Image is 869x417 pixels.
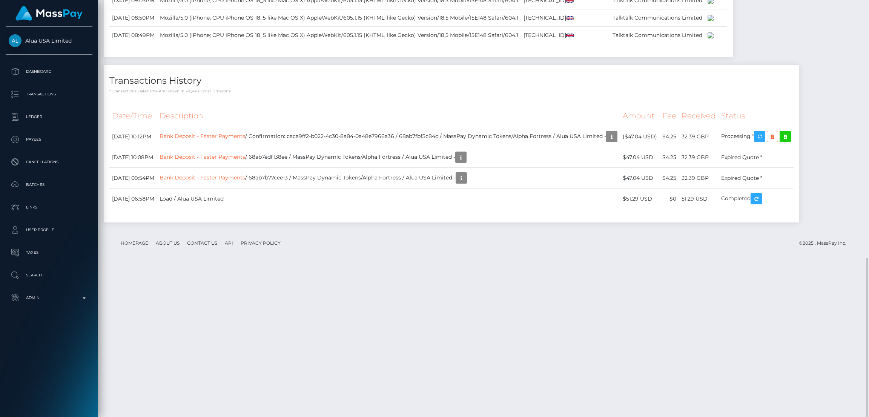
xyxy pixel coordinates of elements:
a: Admin [6,288,92,307]
td: / Confirmation: caca9ff2-b022-4c30-8a84-0a48e7966a36 / 68ab7fbf5c84c / MassPay Dynamic Tokens/Alp... [157,126,620,147]
td: Load / Alua USA Limited [157,189,620,209]
a: Dashboard [6,62,92,81]
td: [DATE] 06:58PM [109,189,157,209]
p: Links [9,202,89,213]
td: Talktalk Communications Limited [610,26,705,44]
a: Payees [6,130,92,149]
p: Ledger [9,111,89,123]
td: / 68ab7edf138ee / MassPay Dynamic Tokens/Alpha Fortress / Alua USA Limited - [157,147,620,168]
td: [DATE] 08:50PM [109,9,157,26]
p: Batches [9,179,89,190]
p: Admin [9,292,89,304]
td: Mozilla/5.0 (iPhone; CPU iPhone OS 18_5 like Mac OS X) AppleWebKit/605.1.15 (KHTML, like Gecko) V... [157,26,521,44]
th: Status [719,106,794,126]
a: Bank Deposit - Faster Payments [160,174,245,181]
h4: Transactions History [109,74,794,87]
p: * Transactions date/time are shown in payee's local timezone [109,88,794,94]
a: Taxes [6,243,92,262]
th: Received [679,106,719,126]
td: 32.39 GBP [679,147,719,168]
img: 200x100 [708,32,714,38]
td: 32.39 GBP [679,168,719,189]
th: Description [157,106,620,126]
td: $51.29 USD [620,189,660,209]
a: Privacy Policy [238,237,284,249]
a: Contact Us [184,237,220,249]
p: Payees [9,134,89,145]
img: Alua USA Limited [9,34,21,47]
th: Amount [620,106,660,126]
p: Taxes [9,247,89,258]
img: gb.png [566,16,574,20]
img: 200x100 [708,15,714,21]
th: Fee [660,106,679,126]
td: [DATE] 10:08PM [109,147,157,168]
td: $4.25 [660,126,679,147]
span: Alua USA Limited [6,37,92,44]
td: Expired Quote * [719,168,794,189]
img: gb.png [566,34,574,37]
a: Cancellations [6,153,92,172]
td: Processing * [719,126,794,147]
a: Bank Deposit - Faster Payments [160,133,245,140]
a: Bank Deposit - Faster Payments [160,153,245,160]
a: User Profile [6,221,92,239]
a: About Us [153,237,183,249]
td: Expired Quote * [719,147,794,168]
p: User Profile [9,224,89,236]
img: MassPay Logo [15,6,83,21]
td: $47.04 USD [620,168,660,189]
a: Ledger [6,107,92,126]
td: $0 [660,189,679,209]
td: [TECHNICAL_ID] [521,9,576,26]
a: Batches [6,175,92,194]
a: Search [6,266,92,285]
p: Cancellations [9,156,89,168]
td: $4.25 [660,168,679,189]
td: Completed [719,189,794,209]
td: Mozilla/5.0 (iPhone; CPU iPhone OS 18_5 like Mac OS X) AppleWebKit/605.1.15 (KHTML, like Gecko) V... [157,9,521,26]
td: Talktalk Communications Limited [610,9,705,26]
th: Date/Time [109,106,157,126]
td: $47.04 USD [620,147,660,168]
td: / 68ab7b77cee13 / MassPay Dynamic Tokens/Alpha Fortress / Alua USA Limited - [157,168,620,189]
td: ($47.04 USD) [620,126,660,147]
div: © 2025 , MassPay Inc. [799,239,852,247]
a: API [222,237,236,249]
p: Dashboard [9,66,89,77]
a: Transactions [6,85,92,104]
td: [DATE] 10:12PM [109,126,157,147]
td: $4.25 [660,147,679,168]
td: 32.39 GBP [679,126,719,147]
td: [TECHNICAL_ID] [521,26,576,44]
a: Homepage [118,237,151,249]
td: [DATE] 09:54PM [109,168,157,189]
td: [DATE] 08:49PM [109,26,157,44]
p: Search [9,270,89,281]
a: Links [6,198,92,217]
td: 51.29 USD [679,189,719,209]
p: Transactions [9,89,89,100]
